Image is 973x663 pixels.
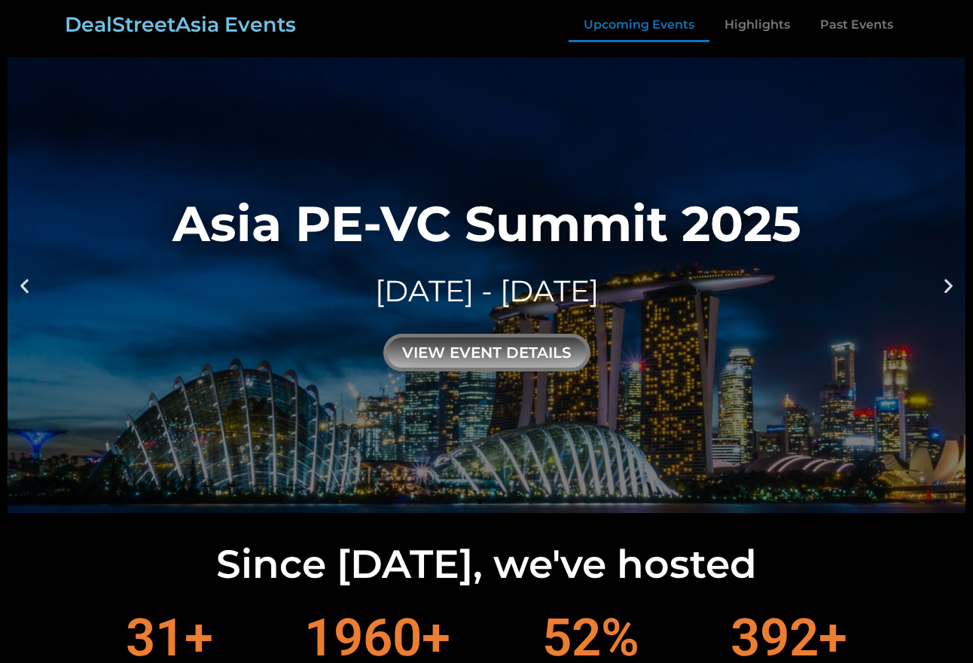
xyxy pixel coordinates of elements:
[65,12,296,37] a: DealStreetAsia Events
[939,276,958,295] div: Next slide
[8,545,965,584] h2: Since [DATE], we've hosted
[569,8,709,42] a: Upcoming Events
[477,500,482,504] span: Go to slide 1
[709,8,805,42] a: Highlights
[15,276,34,295] div: Previous slide
[491,500,496,504] span: Go to slide 2
[383,334,590,371] div: view event details
[8,57,965,513] a: Asia PE-VC Summit 2025[DATE] - [DATE]view event details
[172,199,801,248] div: Asia PE-VC Summit 2025
[172,270,801,312] div: [DATE] - [DATE]
[805,8,908,42] a: Past Events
